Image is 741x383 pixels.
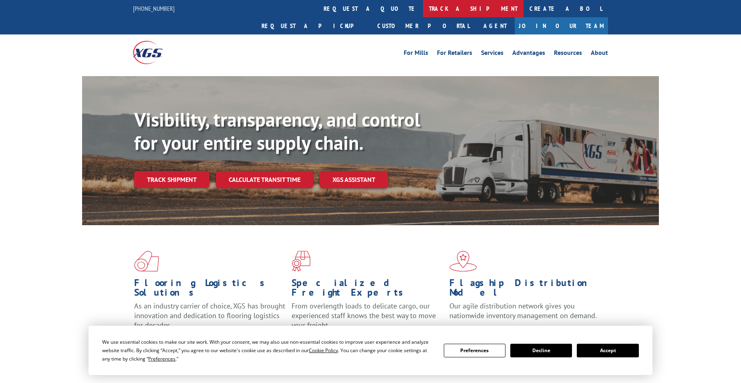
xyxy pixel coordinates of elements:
[216,171,313,188] a: Calculate transit time
[515,17,608,34] a: Join Our Team
[102,338,434,363] div: We use essential cookies to make our site work. With your consent, we may also use non-essential ...
[510,344,572,357] button: Decline
[577,344,638,357] button: Accept
[256,17,371,34] a: Request a pickup
[437,50,472,58] a: For Retailers
[481,50,503,58] a: Services
[134,171,209,188] a: Track shipment
[148,355,175,362] span: Preferences
[134,278,286,301] h1: Flooring Logistics Solutions
[134,251,159,272] img: xgs-icon-total-supply-chain-intelligence-red
[371,17,475,34] a: Customer Portal
[404,50,428,58] a: For Mills
[449,301,597,320] span: Our agile distribution network gives you nationwide inventory management on demand.
[292,251,310,272] img: xgs-icon-focused-on-flooring-red
[134,301,285,330] span: As an industry carrier of choice, XGS has brought innovation and dedication to flooring logistics...
[320,171,388,188] a: XGS ASSISTANT
[133,4,175,12] a: [PHONE_NUMBER]
[292,278,443,301] h1: Specialized Freight Experts
[449,251,477,272] img: xgs-icon-flagship-distribution-model-red
[512,50,545,58] a: Advantages
[309,347,338,354] span: Cookie Policy
[134,107,420,155] b: Visibility, transparency, and control for your entire supply chain.
[591,50,608,58] a: About
[89,326,652,375] div: Cookie Consent Prompt
[444,344,505,357] button: Preferences
[475,17,515,34] a: Agent
[292,301,443,337] p: From overlength loads to delicate cargo, our experienced staff knows the best way to move your fr...
[449,278,601,301] h1: Flagship Distribution Model
[554,50,582,58] a: Resources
